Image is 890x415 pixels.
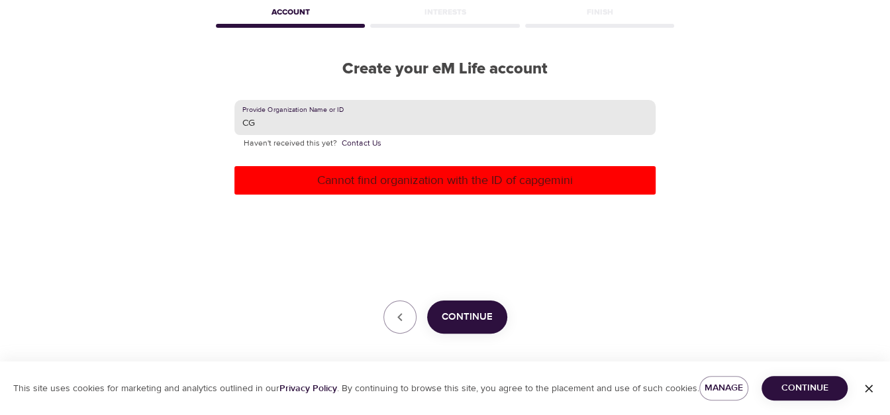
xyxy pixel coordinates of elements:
p: Cannot find organization with the ID of capgemini [240,171,650,189]
span: Continue [442,308,493,326]
p: Haven't received this yet? [244,137,646,150]
button: Manage [699,376,748,400]
span: Continue [772,380,837,396]
h2: Create your eM Life account [213,60,677,79]
a: Privacy Policy [279,383,337,394]
a: Contact Us [342,137,381,150]
span: Manage [710,380,738,396]
button: Continue [427,300,507,334]
button: Continue [762,376,848,400]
